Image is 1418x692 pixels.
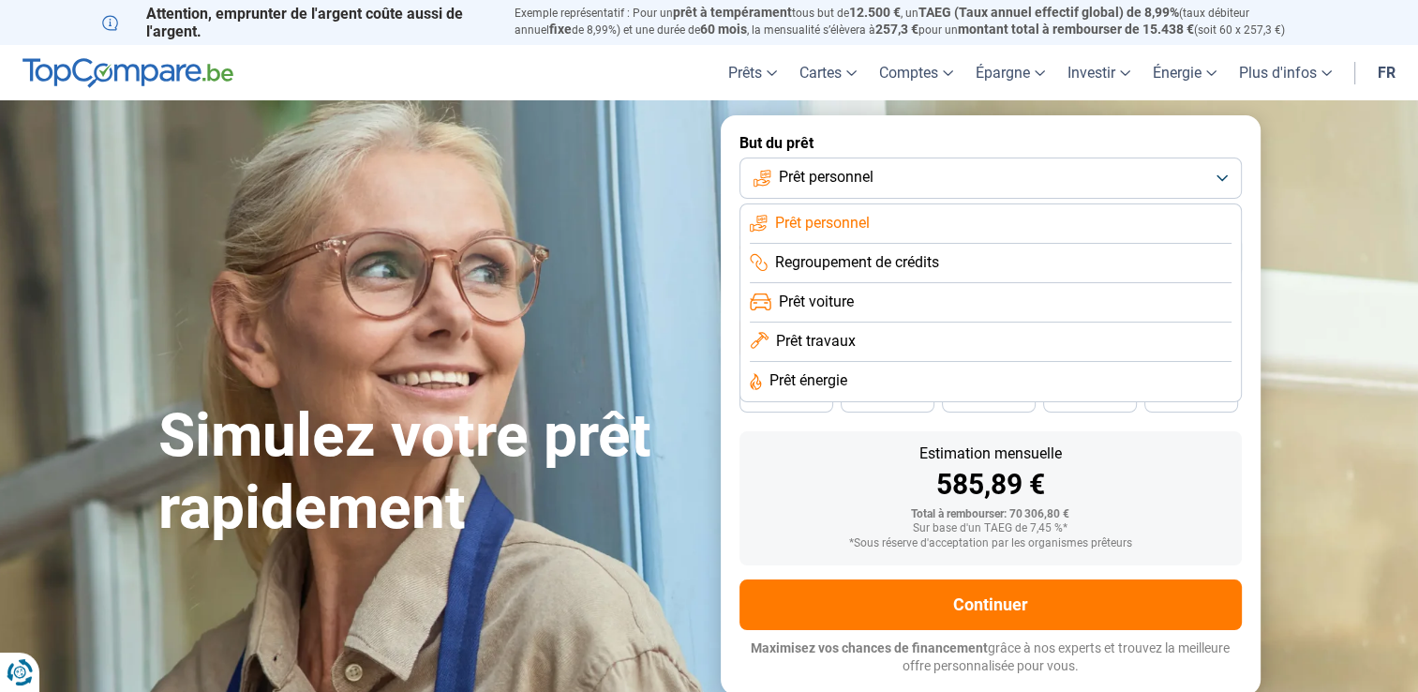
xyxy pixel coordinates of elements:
[788,45,868,100] a: Cartes
[1056,45,1142,100] a: Investir
[158,400,698,545] h1: Simulez votre prêt rapidement
[751,640,988,655] span: Maximisez vos chances de financement
[867,393,908,404] span: 42 mois
[739,158,1242,199] button: Prêt personnel
[22,58,233,88] img: TopCompare
[549,22,572,37] span: fixe
[754,446,1227,461] div: Estimation mensuelle
[779,292,854,312] span: Prêt voiture
[775,252,939,273] span: Regroupement de crédits
[766,393,807,404] span: 48 mois
[739,134,1242,152] label: But du prêt
[875,22,918,37] span: 257,3 €
[1171,393,1212,404] span: 24 mois
[754,537,1227,550] div: *Sous réserve d'acceptation par les organismes prêteurs
[918,5,1179,20] span: TAEG (Taux annuel effectif global) de 8,99%
[739,579,1242,630] button: Continuer
[775,213,870,233] span: Prêt personnel
[739,639,1242,676] p: grâce à nos experts et trouvez la meilleure offre personnalisée pour vous.
[958,22,1194,37] span: montant total à rembourser de 15.438 €
[968,393,1009,404] span: 36 mois
[779,167,873,188] span: Prêt personnel
[700,22,747,37] span: 60 mois
[868,45,964,100] a: Comptes
[769,370,847,391] span: Prêt énergie
[776,331,856,352] span: Prêt travaux
[673,5,792,20] span: prêt à tempérament
[1366,45,1407,100] a: fr
[1228,45,1343,100] a: Plus d'infos
[717,45,788,100] a: Prêts
[849,5,901,20] span: 12.500 €
[515,5,1317,38] p: Exemple représentatif : Pour un tous but de , un (taux débiteur annuel de 8,99%) et une durée de ...
[1142,45,1228,100] a: Énergie
[1069,393,1111,404] span: 30 mois
[754,522,1227,535] div: Sur base d'un TAEG de 7,45 %*
[754,471,1227,499] div: 585,89 €
[102,5,492,40] p: Attention, emprunter de l'argent coûte aussi de l'argent.
[754,508,1227,521] div: Total à rembourser: 70 306,80 €
[964,45,1056,100] a: Épargne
